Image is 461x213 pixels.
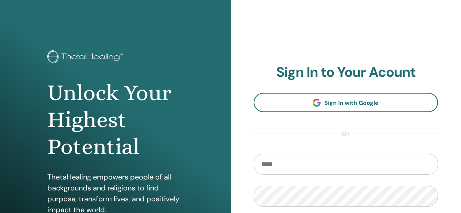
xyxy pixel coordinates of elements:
[338,130,353,138] span: or
[254,93,438,112] a: Sign In with Google
[324,99,379,107] span: Sign In with Google
[254,64,438,81] h2: Sign In to Your Acount
[47,79,183,161] h1: Unlock Your Highest Potential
